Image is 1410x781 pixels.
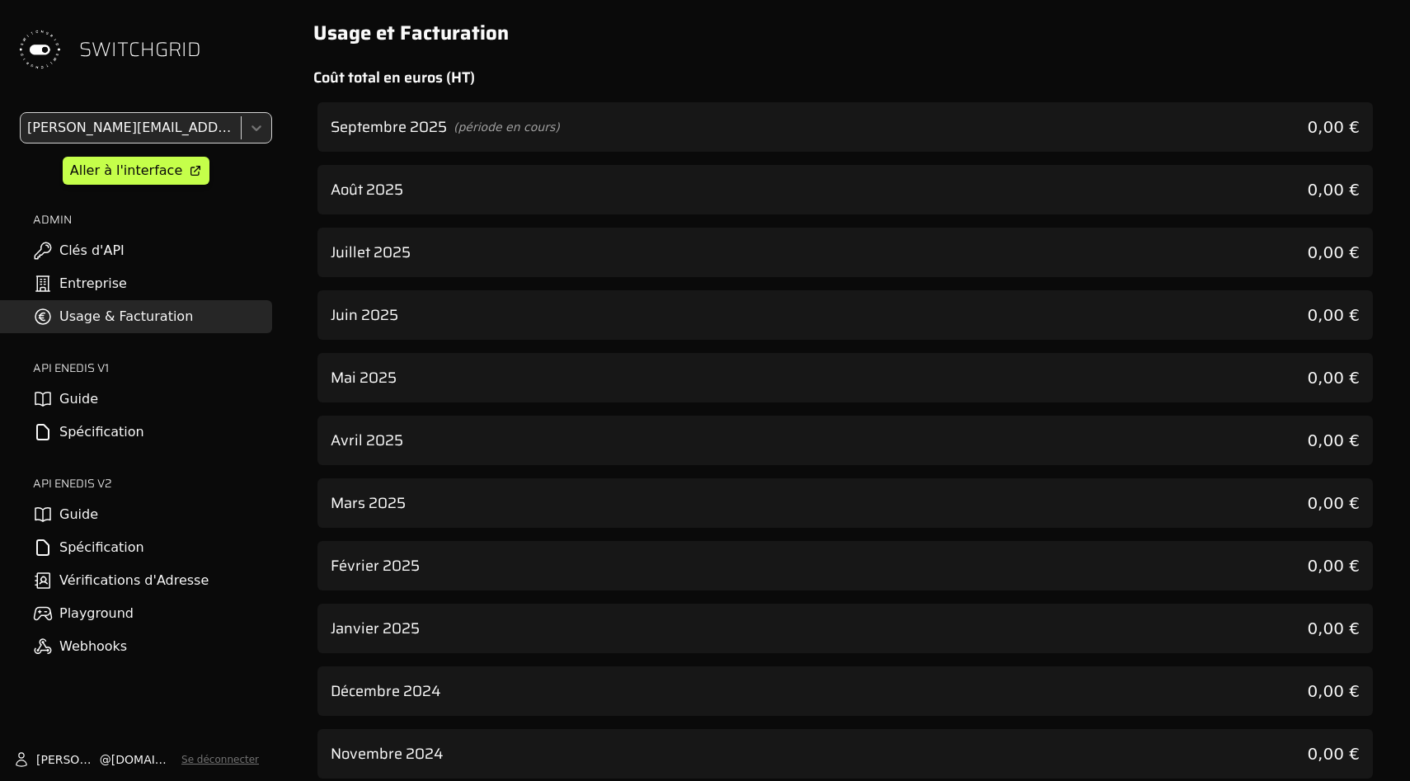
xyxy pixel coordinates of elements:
[100,751,111,768] span: @
[1307,492,1360,515] span: 0,00 €
[331,680,441,703] h3: Décembre 2024
[331,742,444,765] h3: Novembre 2024
[1307,303,1360,327] span: 0,00 €
[331,303,398,327] h3: Juin 2025
[111,751,175,768] span: [DOMAIN_NAME]
[33,475,272,492] h2: API ENEDIS v2
[1307,178,1360,201] span: 0,00 €
[313,66,1377,89] h2: Coût total en euros (HT)
[331,241,411,264] h3: Juillet 2025
[317,165,1373,214] div: voir les détails
[331,178,403,201] h3: Août 2025
[1307,429,1360,452] span: 0,00 €
[317,729,1373,779] div: voir les détails
[454,119,560,135] span: (période en cours)
[331,617,420,640] h3: Janvier 2025
[331,492,406,515] h3: Mars 2025
[317,353,1373,402] div: voir les détails
[317,666,1373,716] div: voir les détails
[1307,680,1360,703] span: 0,00 €
[33,360,272,376] h2: API ENEDIS v1
[331,429,403,452] h3: Avril 2025
[317,228,1373,277] div: voir les détails
[331,366,397,389] h3: Mai 2025
[181,753,259,766] button: Se déconnecter
[63,157,209,185] a: Aller à l'interface
[1307,554,1360,577] span: 0,00 €
[1307,742,1360,765] span: 0,00 €
[317,478,1373,528] div: voir les détails
[1307,366,1360,389] span: 0,00 €
[331,554,420,577] h3: Février 2025
[313,20,1377,46] h1: Usage et Facturation
[331,115,447,139] h3: Septembre 2025
[317,102,1373,152] div: voir les détails
[33,211,272,228] h2: ADMIN
[36,751,100,768] span: [PERSON_NAME]
[317,290,1373,340] div: voir les détails
[1307,241,1360,264] span: 0,00 €
[79,36,201,63] span: SWITCHGRID
[317,541,1373,590] div: voir les détails
[70,161,182,181] div: Aller à l'interface
[13,23,66,76] img: Switchgrid Logo
[317,416,1373,465] div: voir les détails
[1307,617,1360,640] span: 0,00 €
[1307,115,1360,139] span: 0,00 €
[317,604,1373,653] div: voir les détails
